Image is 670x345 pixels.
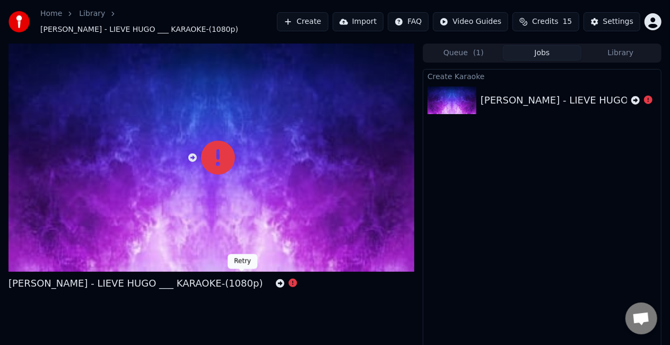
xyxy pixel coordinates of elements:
div: Retry [228,254,257,269]
div: Settings [603,16,633,27]
button: Credits15 [512,12,579,31]
span: Credits [532,16,558,27]
div: Create Karaoke [423,70,661,82]
a: Home [40,8,62,19]
button: Video Guides [433,12,508,31]
button: Queue [424,45,503,61]
img: youka [8,11,30,32]
button: Jobs [503,45,581,61]
nav: breadcrumb [40,8,277,35]
button: Import [333,12,384,31]
a: Library [79,8,105,19]
span: 15 [563,16,572,27]
div: [PERSON_NAME] - LIEVE HUGO ___ KARAOKE-(1080p) [8,276,263,291]
button: Create [277,12,328,31]
span: ( 1 ) [473,48,484,58]
a: Open de chat [625,303,657,334]
button: FAQ [388,12,429,31]
button: Library [581,45,660,61]
span: [PERSON_NAME] - LIEVE HUGO ___ KARAOKE-(1080p) [40,24,238,35]
button: Settings [584,12,640,31]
